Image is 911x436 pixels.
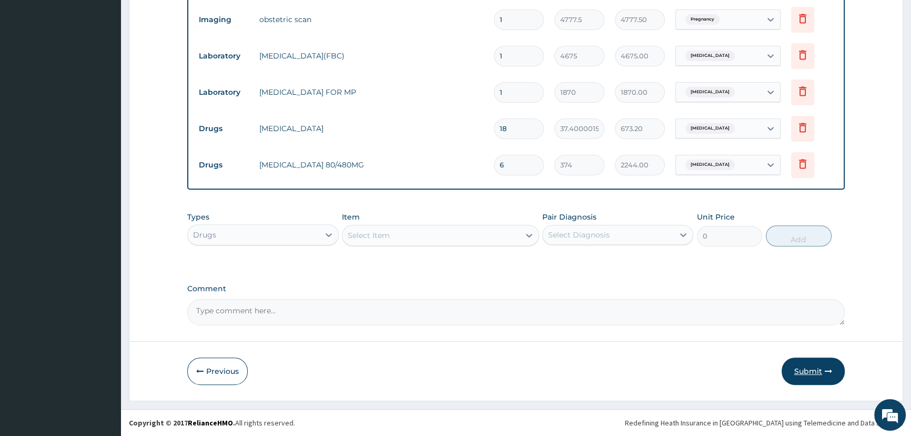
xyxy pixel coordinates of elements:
td: Laboratory [194,83,254,102]
div: Chat with us now [55,59,177,73]
footer: All rights reserved. [121,409,911,436]
label: Item [342,212,360,222]
img: d_794563401_company_1708531726252_794563401 [19,53,43,79]
span: [MEDICAL_DATA] [685,123,735,134]
span: [MEDICAL_DATA] [685,87,735,97]
label: Pair Diagnosis [542,212,596,222]
textarea: Type your message and hit 'Enter' [5,288,200,324]
label: Unit Price [697,212,735,222]
div: Select Diagnosis [548,230,610,240]
div: Drugs [193,230,216,240]
span: [MEDICAL_DATA] [685,51,735,61]
div: Minimize live chat window [173,5,198,31]
span: Pregnancy [685,14,720,25]
a: RelianceHMO [188,418,233,428]
td: [MEDICAL_DATA] [254,118,489,139]
span: We're online! [61,133,145,239]
div: Select Item [348,230,390,241]
button: Previous [187,358,248,385]
label: Comment [187,284,845,293]
td: [MEDICAL_DATA] 80/480MG [254,154,489,175]
td: Drugs [194,155,254,175]
td: Laboratory [194,46,254,66]
span: [MEDICAL_DATA] [685,160,735,170]
label: Types [187,213,209,222]
td: obstetric scan [254,9,489,30]
td: [MEDICAL_DATA](FBC) [254,45,489,66]
td: [MEDICAL_DATA] FOR MP [254,82,489,103]
button: Add [766,225,832,246]
strong: Copyright © 2017 . [129,418,235,428]
button: Submit [782,358,845,385]
div: Redefining Heath Insurance in [GEOGRAPHIC_DATA] using Telemedicine and Data Science! [625,418,903,428]
td: Imaging [194,10,254,29]
td: Drugs [194,119,254,138]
